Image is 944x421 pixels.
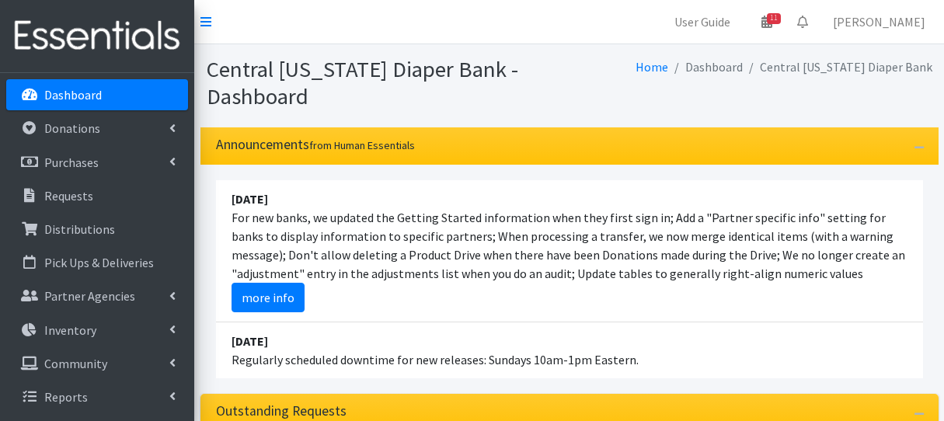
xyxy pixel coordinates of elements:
[6,10,188,62] img: HumanEssentials
[232,283,305,312] a: more info
[668,56,743,78] li: Dashboard
[662,6,743,37] a: User Guide
[44,221,115,237] p: Distributions
[44,155,99,170] p: Purchases
[216,403,347,419] h3: Outstanding Requests
[207,56,564,110] h1: Central [US_STATE] Diaper Bank - Dashboard
[6,214,188,245] a: Distributions
[216,322,923,378] li: Regularly scheduled downtime for new releases: Sundays 10am-1pm Eastern.
[743,56,932,78] li: Central [US_STATE] Diaper Bank
[44,255,154,270] p: Pick Ups & Deliveries
[44,87,102,103] p: Dashboard
[820,6,938,37] a: [PERSON_NAME]
[44,120,100,136] p: Donations
[6,147,188,178] a: Purchases
[6,280,188,311] a: Partner Agencies
[44,356,107,371] p: Community
[216,180,923,322] li: For new banks, we updated the Getting Started information when they first sign in; Add a "Partner...
[44,188,93,204] p: Requests
[749,6,785,37] a: 11
[6,79,188,110] a: Dashboard
[216,137,415,153] h3: Announcements
[767,13,781,24] span: 11
[6,113,188,144] a: Donations
[6,315,188,346] a: Inventory
[6,180,188,211] a: Requests
[232,333,268,349] strong: [DATE]
[232,191,268,207] strong: [DATE]
[44,389,88,405] p: Reports
[6,381,188,412] a: Reports
[44,322,96,338] p: Inventory
[44,288,135,304] p: Partner Agencies
[6,348,188,379] a: Community
[309,138,415,152] small: from Human Essentials
[6,247,188,278] a: Pick Ups & Deliveries
[636,59,668,75] a: Home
